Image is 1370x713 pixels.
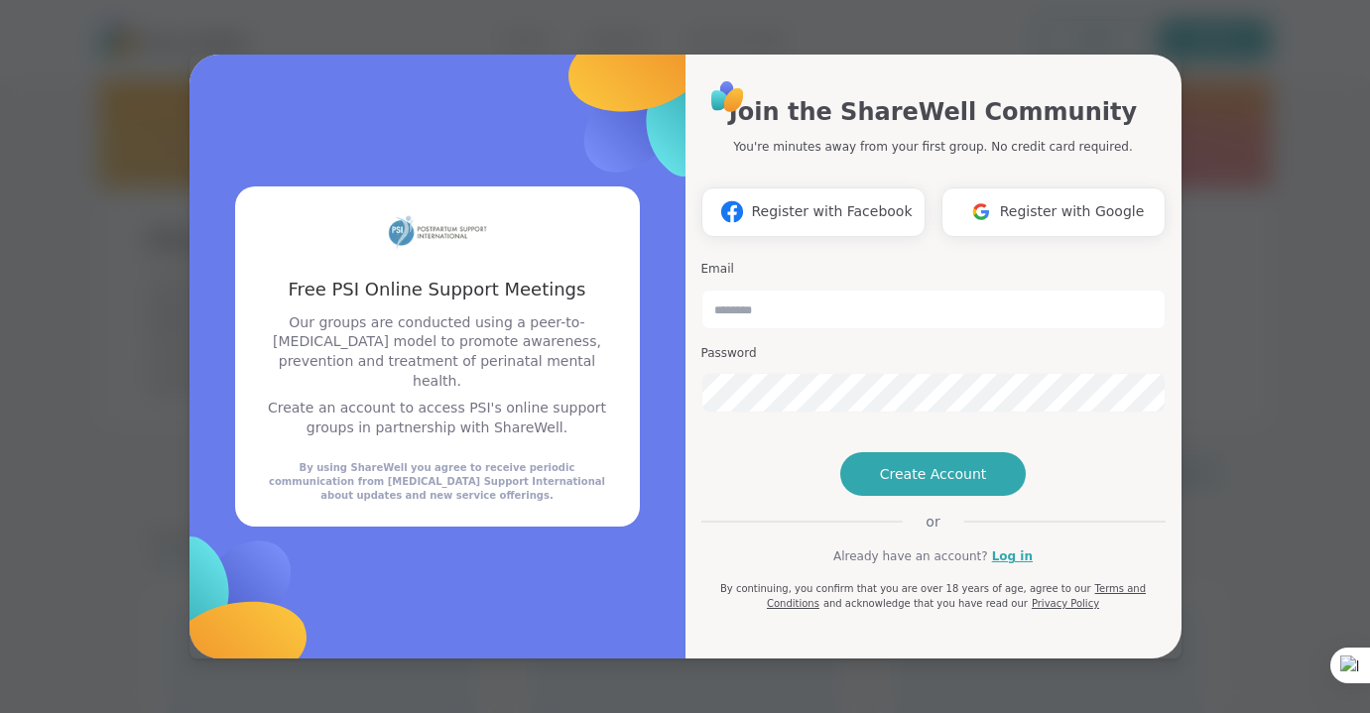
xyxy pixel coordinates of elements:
div: By using ShareWell you agree to receive periodic communication from [MEDICAL_DATA] Support Intern... [259,461,616,503]
span: Register with Google [1000,201,1145,222]
button: Register with Google [941,187,1166,237]
a: Privacy Policy [1032,598,1099,609]
span: By continuing, you confirm that you are over 18 years of age, agree to our [720,583,1091,594]
p: Create an account to access PSI's online support groups in partnership with ShareWell. [259,399,616,437]
img: ShareWell Logomark [713,193,751,230]
p: You're minutes away from your first group. No credit card required. [733,138,1132,156]
h3: Free PSI Online Support Meetings [259,277,616,301]
img: partner logo [388,210,487,253]
span: or [902,512,963,532]
img: ShareWell Logo [705,74,750,119]
button: Register with Facebook [701,187,926,237]
span: Create Account [880,464,987,484]
p: Our groups are conducted using a peer-to-[MEDICAL_DATA] model to promote awareness, prevention an... [259,313,616,391]
button: Create Account [840,452,1027,496]
span: and acknowledge that you have read our [823,598,1028,609]
h1: Join the ShareWell Community [729,94,1137,130]
span: Register with Facebook [751,201,912,222]
h3: Email [701,261,1166,278]
span: Already have an account? [833,547,988,565]
img: ShareWell Logomark [962,193,1000,230]
a: Log in [992,547,1033,565]
h3: Password [701,345,1166,362]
